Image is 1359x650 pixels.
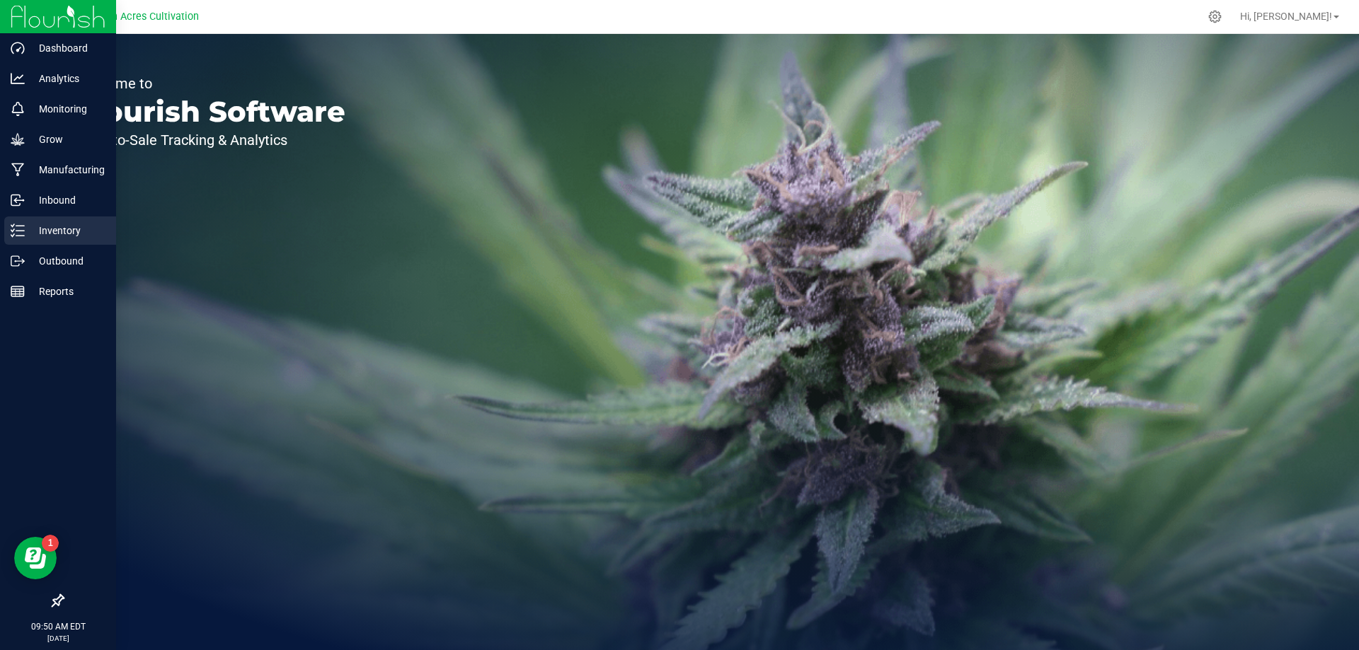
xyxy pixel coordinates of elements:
inline-svg: Reports [11,284,25,298]
p: Inbound [25,192,110,209]
inline-svg: Inbound [11,193,25,207]
p: Reports [25,283,110,300]
p: Manufacturing [25,161,110,178]
inline-svg: Outbound [11,254,25,268]
p: Flourish Software [76,98,345,126]
inline-svg: Grow [11,132,25,146]
inline-svg: Inventory [11,224,25,238]
div: Manage settings [1206,10,1224,23]
inline-svg: Analytics [11,71,25,86]
p: Analytics [25,70,110,87]
iframe: Resource center [14,537,57,579]
iframe: Resource center unread badge [42,535,59,552]
p: Inventory [25,222,110,239]
p: Seed-to-Sale Tracking & Analytics [76,133,345,147]
p: Dashboard [25,40,110,57]
p: Monitoring [25,100,110,117]
inline-svg: Manufacturing [11,163,25,177]
span: Green Acres Cultivation [90,11,199,23]
p: Outbound [25,253,110,269]
p: Welcome to [76,76,345,91]
inline-svg: Monitoring [11,102,25,116]
p: 09:50 AM EDT [6,620,110,633]
span: Hi, [PERSON_NAME]! [1240,11,1332,22]
p: Grow [25,131,110,148]
p: [DATE] [6,633,110,644]
inline-svg: Dashboard [11,41,25,55]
